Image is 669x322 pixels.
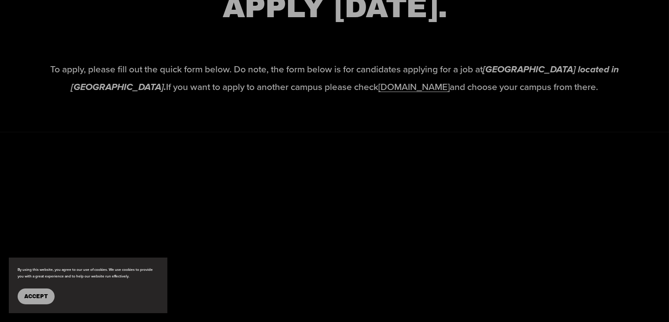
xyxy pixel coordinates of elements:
p: By using this website, you agree to our use of cookies. We use cookies to provide you with a grea... [18,266,159,280]
a: [DOMAIN_NAME] [378,80,450,93]
button: Accept [18,288,55,304]
span: Accept [24,293,48,300]
section: Cookie banner [9,258,167,313]
p: To apply, please fill out the quick form below. Do note, the form below is for candidates applyin... [27,60,643,96]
